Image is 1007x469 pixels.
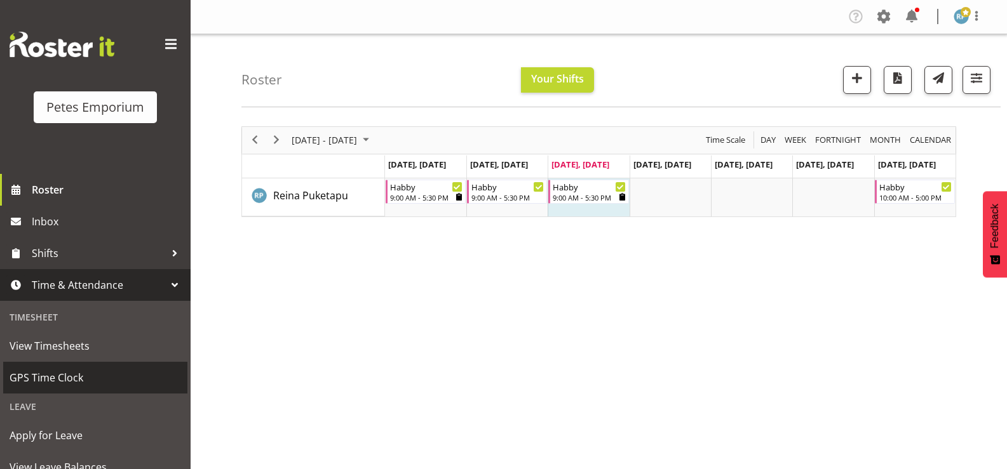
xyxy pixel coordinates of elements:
[868,132,902,148] span: Month
[3,362,187,393] a: GPS Time Clock
[10,336,181,355] span: View Timesheets
[531,72,584,86] span: Your Shifts
[963,66,990,94] button: Filter Shifts
[287,127,377,154] div: August 18 - 24, 2025
[704,132,748,148] button: Time Scale
[878,159,936,170] span: [DATE], [DATE]
[3,330,187,362] a: View Timesheets
[241,72,282,87] h4: Roster
[705,132,747,148] span: Time Scale
[244,127,266,154] div: previous period
[983,191,1007,277] button: Feedback - Show survey
[548,180,628,204] div: Reina Puketapu"s event - Habby Begin From Wednesday, August 20, 2025 at 9:00:00 AM GMT+12:00 Ends...
[924,66,952,94] button: Send a list of all shifts for the selected filtered period to all rostered employees.
[390,192,463,202] div: 9:00 AM - 5:30 PM
[32,244,165,263] span: Shifts
[759,132,778,148] button: Timeline Day
[814,132,862,148] span: Fortnight
[32,212,184,231] span: Inbox
[290,132,375,148] button: August 2025
[46,98,144,117] div: Petes Emporium
[470,159,528,170] span: [DATE], [DATE]
[954,9,969,24] img: reina-puketapu721.jpg
[32,180,184,199] span: Roster
[10,32,114,57] img: Rosterit website logo
[875,180,955,204] div: Reina Puketapu"s event - Habby Begin From Sunday, August 24, 2025 at 10:00:00 AM GMT+12:00 Ends A...
[884,66,912,94] button: Download a PDF of the roster according to the set date range.
[268,132,285,148] button: Next
[241,126,956,217] div: Timeline Week of August 20, 2025
[551,159,609,170] span: [DATE], [DATE]
[390,180,463,193] div: Habby
[266,127,287,154] div: next period
[783,132,808,148] span: Week
[467,180,547,204] div: Reina Puketapu"s event - Habby Begin From Tuesday, August 19, 2025 at 9:00:00 AM GMT+12:00 Ends A...
[3,419,187,451] a: Apply for Leave
[386,180,466,204] div: Reina Puketapu"s event - Habby Begin From Monday, August 18, 2025 at 9:00:00 AM GMT+12:00 Ends At...
[879,180,952,193] div: Habby
[553,192,625,202] div: 9:00 AM - 5:30 PM
[273,188,348,202] span: Reina Puketapu
[868,132,903,148] button: Timeline Month
[715,159,773,170] span: [DATE], [DATE]
[813,132,863,148] button: Fortnight
[290,132,358,148] span: [DATE] - [DATE]
[10,368,181,387] span: GPS Time Clock
[3,304,187,330] div: Timesheet
[879,192,952,202] div: 10:00 AM - 5:00 PM
[10,426,181,445] span: Apply for Leave
[908,132,954,148] button: Month
[388,159,446,170] span: [DATE], [DATE]
[909,132,952,148] span: calendar
[32,275,165,294] span: Time & Attendance
[796,159,854,170] span: [DATE], [DATE]
[633,159,691,170] span: [DATE], [DATE]
[521,67,594,93] button: Your Shifts
[843,66,871,94] button: Add a new shift
[247,132,264,148] button: Previous
[989,204,1001,248] span: Feedback
[3,393,187,419] div: Leave
[553,180,625,193] div: Habby
[783,132,809,148] button: Timeline Week
[242,178,385,216] td: Reina Puketapu resource
[273,188,348,203] a: Reina Puketapu
[471,180,544,193] div: Habby
[385,178,956,216] table: Timeline Week of August 20, 2025
[759,132,777,148] span: Day
[471,192,544,202] div: 9:00 AM - 5:30 PM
